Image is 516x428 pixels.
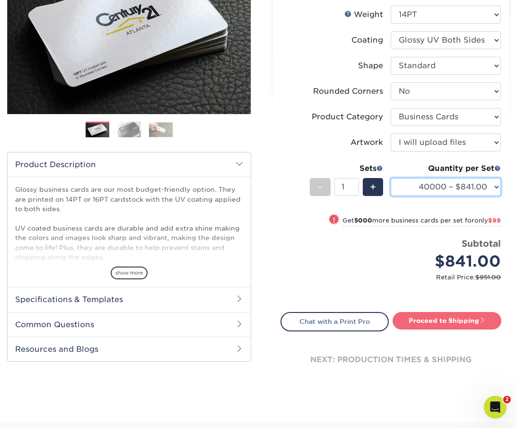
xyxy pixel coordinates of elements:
[312,111,383,123] div: Product Category
[8,287,251,312] h2: Specifications & Templates
[313,86,383,97] div: Rounded Corners
[8,337,251,361] h2: Resources and Blogs
[8,152,251,177] h2: Product Description
[280,331,502,388] div: next: production times & shipping
[8,312,251,337] h2: Common Questions
[351,35,383,46] div: Coating
[280,312,389,331] a: Chat with a Print Pro
[342,217,501,226] small: Get more business cards per set for
[358,60,383,71] div: Shape
[484,396,507,419] iframe: Intercom live chat
[370,180,376,194] span: +
[111,267,148,279] span: show more
[288,273,501,282] small: Retail Price:
[488,217,501,224] span: $99
[149,122,173,137] img: Business Cards 03
[333,215,335,225] span: !
[398,250,501,273] div: $841.00
[391,163,501,174] div: Quantity per Set
[344,9,383,20] div: Weight
[86,118,109,142] img: Business Cards 01
[117,121,141,138] img: Business Cards 02
[474,217,501,224] span: only
[310,163,383,174] div: Sets
[503,396,511,403] span: 2
[462,238,501,249] strong: Subtotal
[475,274,501,281] span: $951.00
[350,137,383,148] div: Artwork
[318,180,322,194] span: -
[15,185,243,310] p: Glossy business cards are our most budget-friendly option. They are printed on 14PT or 16PT cards...
[393,312,501,329] a: Proceed to Shipping
[354,217,372,224] strong: 5000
